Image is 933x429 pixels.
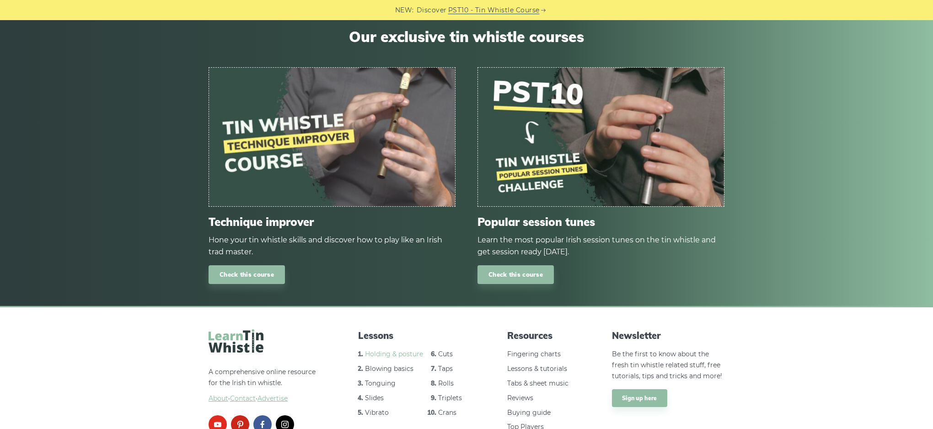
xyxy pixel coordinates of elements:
[507,379,568,387] a: Tabs & sheet music
[365,350,423,358] a: Holding & posture
[507,408,551,417] a: Buying guide
[209,367,321,404] p: A comprehensive online resource for the Irish tin whistle.
[209,68,455,206] img: tin-whistle-course
[209,393,321,404] span: ·
[358,329,471,342] span: Lessons
[230,394,288,402] a: Contact·Advertise
[438,394,462,402] a: Triplets
[365,379,396,387] a: Tonguing
[438,408,456,417] a: Crans
[612,329,724,342] span: Newsletter
[507,394,533,402] a: Reviews
[612,349,724,381] p: Be the first to know about the fresh tin whistle related stuff, free tutorials, tips and tricks a...
[507,350,561,358] a: Fingering charts
[507,329,575,342] span: Resources
[209,394,228,402] a: About
[365,365,413,373] a: Blowing basics
[365,394,384,402] a: Slides
[438,365,453,373] a: Taps
[612,389,667,408] a: Sign up here
[417,5,447,16] span: Discover
[209,265,285,284] a: Check this course
[507,365,567,373] a: Lessons & tutorials
[209,28,724,45] span: Our exclusive tin whistle courses
[209,215,456,229] span: Technique improver
[438,379,454,387] a: Rolls
[365,408,389,417] a: Vibrato
[209,329,263,353] img: LearnTinWhistle.com
[209,234,456,258] div: Hone your tin whistle skills and discover how to play like an Irish trad master.
[257,394,288,402] span: Advertise
[477,265,554,284] a: Check this course
[477,215,724,229] span: Popular session tunes
[230,394,256,402] span: Contact
[448,5,540,16] a: PST10 - Tin Whistle Course
[438,350,453,358] a: Cuts
[395,5,414,16] span: NEW:
[477,234,724,258] div: Learn the most popular Irish session tunes on the tin whistle and get session ready [DATE].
